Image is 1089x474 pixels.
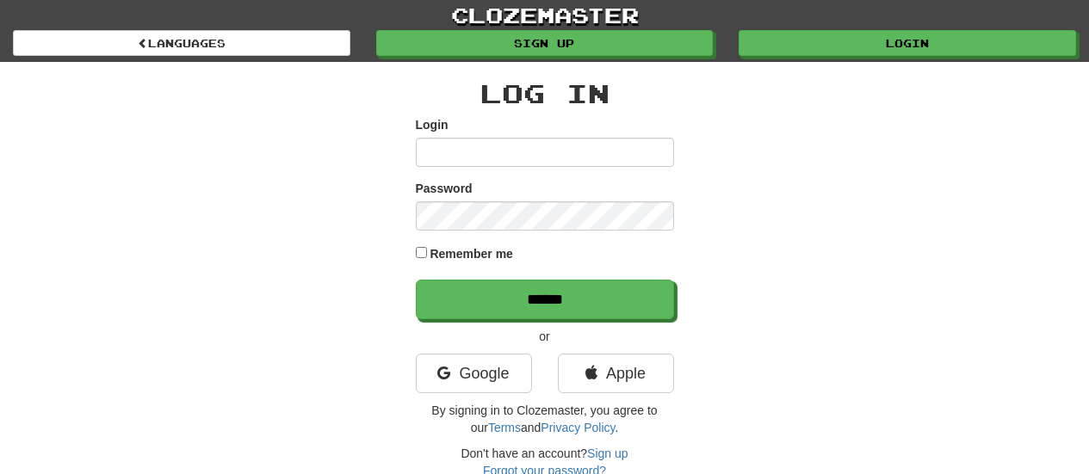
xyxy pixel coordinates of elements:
[416,116,449,133] label: Login
[430,245,513,262] label: Remember me
[376,30,714,56] a: Sign up
[416,402,674,436] p: By signing in to Clozemaster, you agree to our and .
[416,328,674,345] p: or
[416,79,674,108] h2: Log In
[558,354,674,393] a: Apple
[416,354,532,393] a: Google
[13,30,350,56] a: Languages
[416,180,473,197] label: Password
[541,421,615,434] a: Privacy Policy
[739,30,1076,56] a: Login
[488,421,521,434] a: Terms
[587,446,628,460] a: Sign up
